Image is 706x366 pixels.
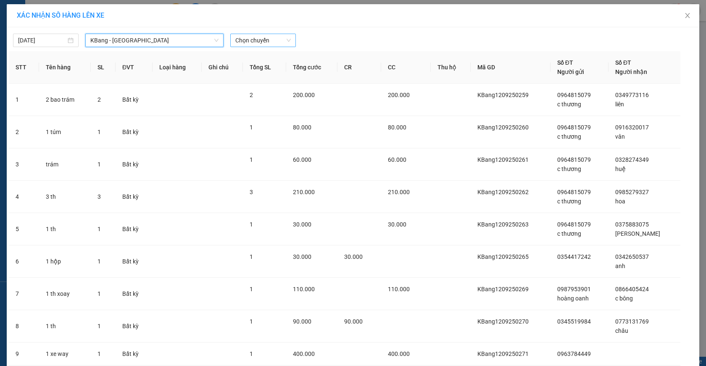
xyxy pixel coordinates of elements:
span: 110.000 [293,286,315,292]
span: XÁC NHẬN SỐ HÀNG LÊN XE [17,11,104,19]
span: c bông [615,295,633,302]
span: KBang1209250262 [477,189,529,195]
span: hoa [615,198,625,205]
span: c thương [557,101,581,108]
span: 60.000 [293,156,311,163]
span: 1 [250,350,253,357]
th: Tổng SL [243,51,286,84]
th: Mã GD [471,51,551,84]
div: Bình Thạnh [80,7,148,17]
span: 0964815079 [557,156,591,163]
span: KBang1209250259 [477,92,529,98]
span: KBang1209250261 [477,156,529,163]
div: 0971504835 [80,27,148,39]
td: 7 [9,278,39,310]
td: 1 th xoay [39,278,91,310]
td: Bất kỳ [116,148,153,181]
button: Close [676,4,699,28]
span: [PERSON_NAME] [615,230,660,237]
span: 0345519984 [557,318,591,325]
span: Số ĐT [557,59,573,66]
span: KBang1209250260 [477,124,529,131]
span: 1 [97,323,101,329]
td: 3 [9,148,39,181]
th: Tên hàng [39,51,91,84]
th: CR [337,51,381,84]
span: 1 [250,124,253,131]
span: 0964815079 [557,189,591,195]
span: 30.000 [293,221,311,228]
td: 3 th [39,181,91,213]
span: c thương [557,198,581,205]
th: Loại hàng [153,51,202,84]
span: Số ĐT [615,59,631,66]
span: KBang1209250271 [477,350,529,357]
input: 12/09/2025 [18,36,66,45]
span: 30.000 [388,221,406,228]
span: 200.000 [388,92,410,98]
span: 0354417242 [557,253,591,260]
span: 0328274349 [615,156,649,163]
th: Tổng cước [286,51,337,84]
span: KBang - Sài Gòn [90,34,219,47]
div: 0395174434 [7,27,74,39]
td: 1 [9,84,39,116]
div: hường [7,17,74,27]
div: [PERSON_NAME] [80,17,148,27]
td: Bất kỳ [116,342,153,366]
span: vân [615,133,625,140]
td: Bất kỳ [116,310,153,342]
td: 6 [9,245,39,278]
th: CC [381,51,431,84]
td: 1 th [39,213,91,245]
td: 9 [9,342,39,366]
span: 3 [97,193,101,200]
span: 1 [97,161,101,168]
span: KBang1209250263 [477,221,529,228]
span: huệ [615,166,626,172]
span: liên [615,101,624,108]
span: 400.000 [293,350,315,357]
span: 0964815079 [557,221,591,228]
span: 80.000 [293,124,311,131]
td: Bất kỳ [116,278,153,310]
span: Người nhận [615,68,647,75]
span: KBang1209250270 [477,318,529,325]
td: 5 [9,213,39,245]
th: Thu hộ [431,51,471,84]
span: 0916320017 [615,124,649,131]
span: 0773131769 [615,318,649,325]
span: 0987953901 [557,286,591,292]
td: 1 túm [39,116,91,148]
span: c thương [557,230,581,237]
span: hoàng oanh [557,295,589,302]
td: 1 hộp [39,245,91,278]
span: Chọn chuyến [235,34,291,47]
span: 30.000 [344,253,363,260]
td: Bất kỳ [116,213,153,245]
span: 0375883075 [615,221,649,228]
span: 110.000 [388,286,410,292]
div: KBang [7,7,74,17]
span: 80.000 [388,124,406,131]
td: Bất kỳ [116,84,153,116]
td: 1 th [39,310,91,342]
span: 0349773116 [615,92,649,98]
span: 0985279327 [615,189,649,195]
th: Ghi chú [202,51,243,84]
span: 2 [250,92,253,98]
td: 4 [9,181,39,213]
span: 0964815079 [557,124,591,131]
span: 1 [97,290,101,297]
span: 0963784449 [557,350,591,357]
td: 1 xe way [39,342,91,366]
span: 0342650537 [615,253,649,260]
span: 30.000 [293,253,311,260]
span: KBang1209250265 [477,253,529,260]
span: 3 [250,189,253,195]
td: Bất kỳ [116,245,153,278]
td: trám [39,148,91,181]
span: CR : [6,60,19,68]
span: 1 [250,286,253,292]
td: Bất kỳ [116,181,153,213]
